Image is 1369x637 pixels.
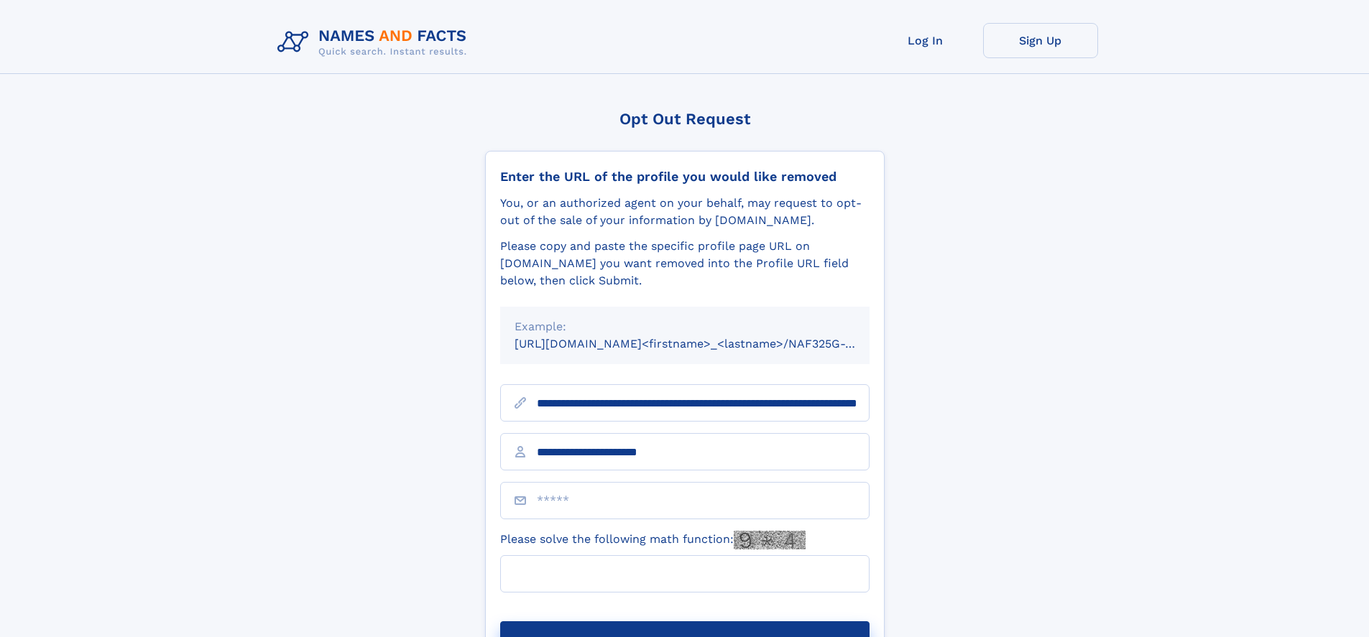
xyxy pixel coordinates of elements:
[272,23,479,62] img: Logo Names and Facts
[983,23,1098,58] a: Sign Up
[500,195,870,229] div: You, or an authorized agent on your behalf, may request to opt-out of the sale of your informatio...
[500,531,806,549] label: Please solve the following math function:
[515,337,897,350] small: [URL][DOMAIN_NAME]<firstname>_<lastname>/NAF325G-xxxxxxxx
[500,238,870,289] div: Please copy and paste the specific profile page URL on [DOMAIN_NAME] you want removed into the Pr...
[485,110,885,128] div: Opt Out Request
[500,169,870,185] div: Enter the URL of the profile you would like removed
[868,23,983,58] a: Log In
[515,318,855,335] div: Example:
